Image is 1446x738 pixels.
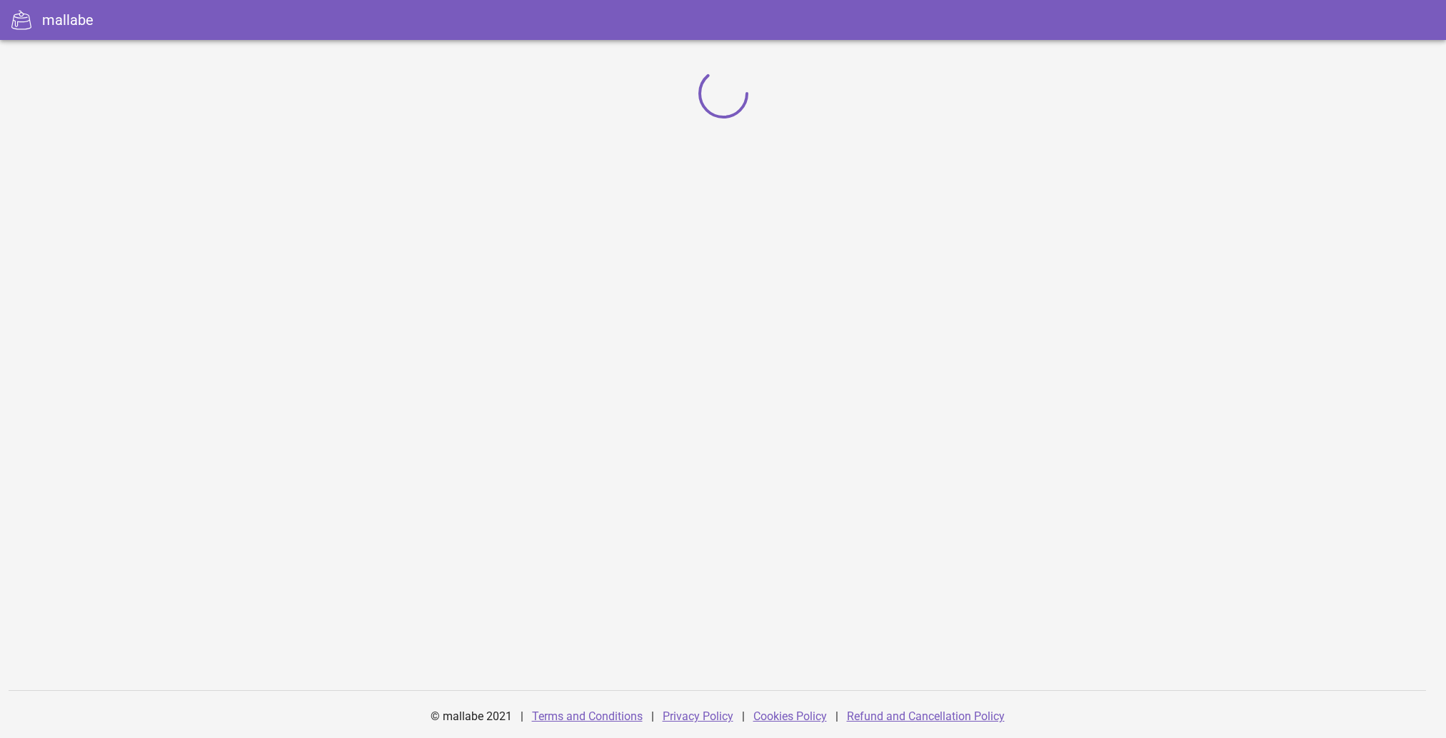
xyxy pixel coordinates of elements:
div: | [521,699,523,734]
a: Privacy Policy [663,709,733,723]
a: Terms and Conditions [532,709,643,723]
div: | [835,699,838,734]
div: | [651,699,654,734]
a: Cookies Policy [753,709,827,723]
div: | [742,699,745,734]
div: © mallabe 2021 [422,699,521,734]
div: mallabe [42,9,94,31]
a: Refund and Cancellation Policy [847,709,1005,723]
